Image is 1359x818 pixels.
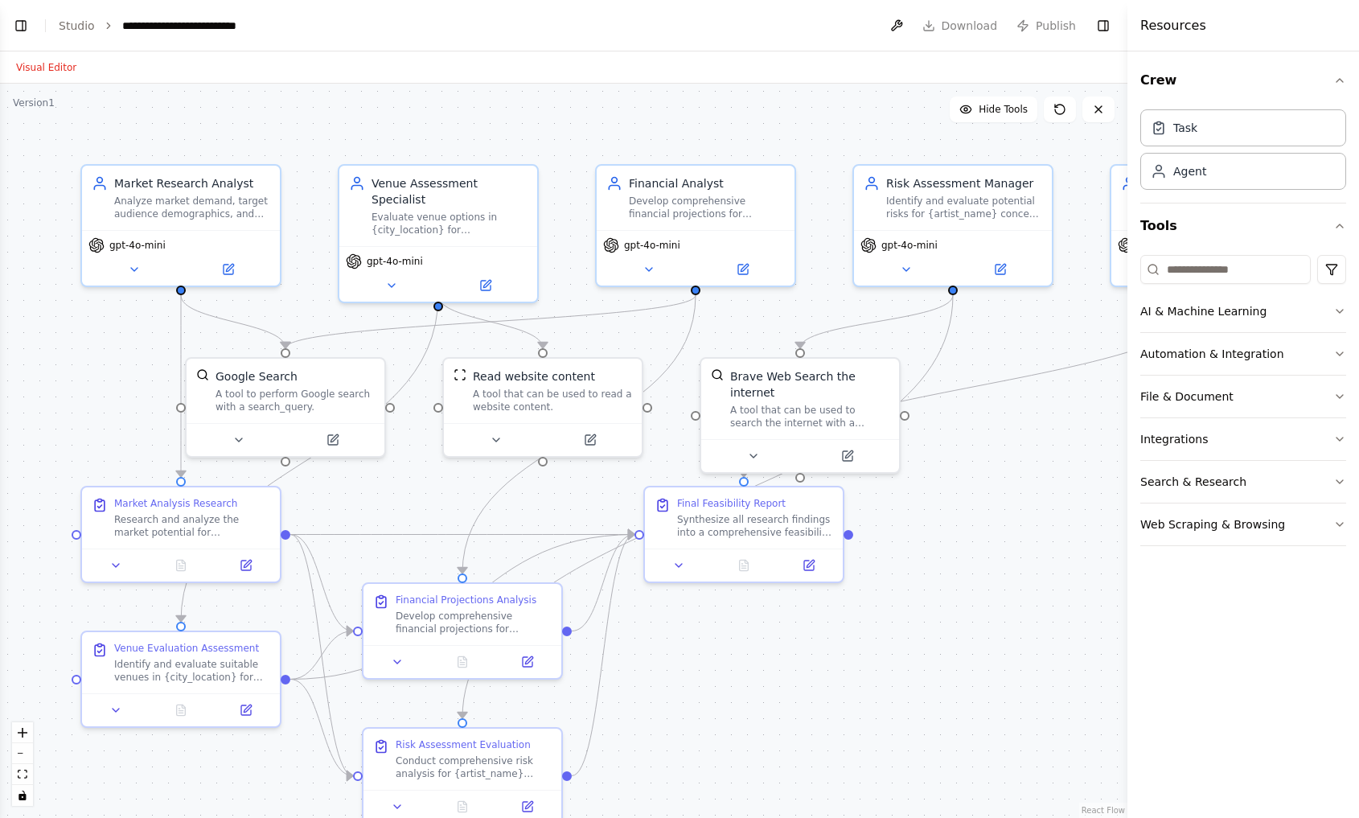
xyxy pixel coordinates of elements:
div: Market Research AnalystAnalyze market demand, target audience demographics, and competitive lands... [80,164,281,287]
button: No output available [147,556,216,575]
button: Open in side panel [499,797,555,816]
div: Venue Assessment SpecialistEvaluate venue options in {city_location} for {artist_name} concert, a... [338,164,539,303]
button: Open in side panel [802,446,893,466]
button: File & Document [1140,376,1346,417]
img: BraveSearchTool [711,368,724,381]
div: Develop comprehensive financial projections for {artist_name} concert in {city_location}, includi... [629,195,785,220]
g: Edge from 6357cf9b-d3f8-494e-a8c5-b713caf341b3 to ca89d207-8372-4b33-ba83-85556132f5c0 [290,527,353,639]
button: zoom in [12,722,33,743]
button: fit view [12,764,33,785]
button: Hide Tools [950,97,1037,122]
a: Studio [59,19,95,32]
div: Final Feasibility ReportSynthesize all research findings into a comprehensive feasibility report ... [643,486,844,583]
div: Market Research Analyst [114,175,270,191]
div: Market Analysis Research [114,497,237,510]
button: Search & Research [1140,461,1346,503]
div: Venue Evaluation Assessment [114,642,259,655]
div: Crew [1140,103,1346,203]
g: Edge from 5a48ba63-7f6b-46c0-99b7-feeb290479eb to a054924c-44b9-479b-9163-41a6a42096ac [736,295,1218,477]
div: Analyze market demand, target audience demographics, and competitive landscape for {artist_name} ... [114,195,270,220]
g: Edge from a677b0b4-0b70-4a23-b9ff-b1bb0e09e439 to 7ca02f27-01c6-49f5-a34c-71be76003099 [430,295,551,348]
g: Edge from a677b0b4-0b70-4a23-b9ff-b1bb0e09e439 to 174fe316-279b-4d1a-b767-60f63608fc85 [173,295,446,622]
div: Synthesize all research findings into a comprehensive feasibility report for {artist_name} concer... [677,513,833,539]
div: Conduct comprehensive risk analysis for {artist_name} concert in {city_location}. Evaluate weathe... [396,754,552,780]
div: Develop comprehensive financial projections for {artist_name} concert based on market research an... [396,610,552,635]
g: Edge from 6357cf9b-d3f8-494e-a8c5-b713caf341b3 to a054924c-44b9-479b-9163-41a6a42096ac [290,527,634,543]
div: Risk Assessment Manager [886,175,1042,191]
div: Agent [1173,163,1206,179]
div: SerplyWebSearchToolGoogle SearchA tool to perform Google search with a search_query. [185,357,386,458]
g: Edge from 6357cf9b-d3f8-494e-a8c5-b713caf341b3 to 8f785777-7b80-450a-98b9-0ff816361c60 [290,527,353,784]
g: Edge from 38ad2fa7-a508-46f1-b96c-4bfe3d6d5548 to fe705694-2f43-47d6-973e-91aef747b8f3 [277,295,704,348]
button: Automation & Integration [1140,333,1346,375]
img: ScrapeWebsiteTool [454,368,466,381]
g: Edge from 3da32792-5c10-43eb-96be-208b88e27282 to fe705694-2f43-47d6-973e-91aef747b8f3 [173,295,294,348]
button: Visual Editor [6,58,86,77]
button: Open in side panel [440,276,531,295]
button: Open in side panel [218,556,273,575]
div: Tools [1140,249,1346,559]
button: Open in side panel [544,430,635,450]
button: No output available [429,652,497,672]
div: Final Feasibility Report [677,497,786,510]
button: Open in side panel [955,260,1045,279]
nav: breadcrumb [59,18,236,34]
button: Show left sidebar [10,14,32,37]
button: No output available [147,701,216,720]
g: Edge from 38ad2fa7-a508-46f1-b96c-4bfe3d6d5548 to ca89d207-8372-4b33-ba83-85556132f5c0 [454,295,704,573]
div: Identify and evaluate potential risks for {artist_name} concert in {city_location}, including wea... [886,195,1042,220]
g: Edge from 8f785777-7b80-450a-98b9-0ff816361c60 to a054924c-44b9-479b-9163-41a6a42096ac [572,527,634,784]
button: Web Scraping & Browsing [1140,504,1346,545]
g: Edge from 174fe316-279b-4d1a-b767-60f63608fc85 to 8f785777-7b80-450a-98b9-0ff816361c60 [290,672,353,784]
div: Financial Analyst [629,175,785,191]
g: Edge from 3da32792-5c10-43eb-96be-208b88e27282 to 6357cf9b-d3f8-494e-a8c5-b713caf341b3 [173,295,189,477]
span: gpt-4o-mini [881,239,938,252]
div: A tool to perform Google search with a search_query. [216,388,375,413]
h4: Resources [1140,16,1206,35]
div: Risk Assessment ManagerIdentify and evaluate potential risks for {artist_name} concert in {city_l... [852,164,1053,287]
button: zoom out [12,743,33,764]
span: gpt-4o-mini [367,255,423,268]
div: Brave Web Search the internet [730,368,889,401]
img: SerplyWebSearchTool [196,368,209,381]
div: Venue Evaluation AssessmentIdentify and evaluate suitable venues in {city_location} for {artist_n... [80,631,281,728]
div: Risk Assessment Evaluation [396,738,531,751]
div: React Flow controls [12,722,33,806]
g: Edge from 174fe316-279b-4d1a-b767-60f63608fc85 to a054924c-44b9-479b-9163-41a6a42096ac [290,527,634,688]
div: Financial Projections Analysis [396,594,536,606]
div: Evaluate venue options in {city_location} for {artist_name} concert, analyzing capacity, technica... [372,211,528,236]
div: Version 1 [13,97,55,109]
button: Integrations [1140,418,1346,460]
a: React Flow attribution [1082,806,1125,815]
button: Open in side panel [287,430,378,450]
g: Edge from ca89d207-8372-4b33-ba83-85556132f5c0 to a054924c-44b9-479b-9163-41a6a42096ac [572,527,634,639]
div: Market Analysis ResearchResearch and analyze the market potential for {artist_name} concert in {c... [80,486,281,583]
div: Research and analyze the market potential for {artist_name} concert in {city_location}. Investiga... [114,513,270,539]
g: Edge from 4280da96-b8be-47a2-bac2-9f30b3aa8de5 to 8f785777-7b80-450a-98b9-0ff816361c60 [454,295,961,718]
button: Open in side panel [781,556,836,575]
button: AI & Machine Learning [1140,290,1346,332]
span: Hide Tools [979,103,1028,116]
div: Venue Assessment Specialist [372,175,528,208]
g: Edge from 174fe316-279b-4d1a-b767-60f63608fc85 to ca89d207-8372-4b33-ba83-85556132f5c0 [290,623,353,688]
div: A tool that can be used to read a website content. [473,388,632,413]
div: Financial AnalystDevelop comprehensive financial projections for {artist_name} concert in {city_l... [595,164,796,287]
button: Open in side panel [183,260,273,279]
button: Hide right sidebar [1092,14,1115,37]
button: Open in side panel [499,652,555,672]
span: gpt-4o-mini [109,239,166,252]
div: Google Search [216,368,298,384]
div: Task [1173,120,1197,136]
g: Edge from 4280da96-b8be-47a2-bac2-9f30b3aa8de5 to 04527c89-e442-4c2c-8f3c-89d3f36de2ee [792,295,961,348]
button: No output available [710,556,778,575]
div: BraveSearchToolBrave Web Search the internetA tool that can be used to search the internet with a... [700,357,901,474]
button: toggle interactivity [12,785,33,806]
button: Open in side panel [218,701,273,720]
div: A tool that can be used to search the internet with a search_query. [730,404,889,430]
button: Tools [1140,203,1346,249]
div: ScrapeWebsiteToolRead website contentA tool that can be used to read a website content. [442,357,643,458]
button: No output available [429,797,497,816]
div: Financial Projections AnalysisDevelop comprehensive financial projections for {artist_name} conce... [362,582,563,680]
div: Read website content [473,368,595,384]
button: Open in side panel [697,260,788,279]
